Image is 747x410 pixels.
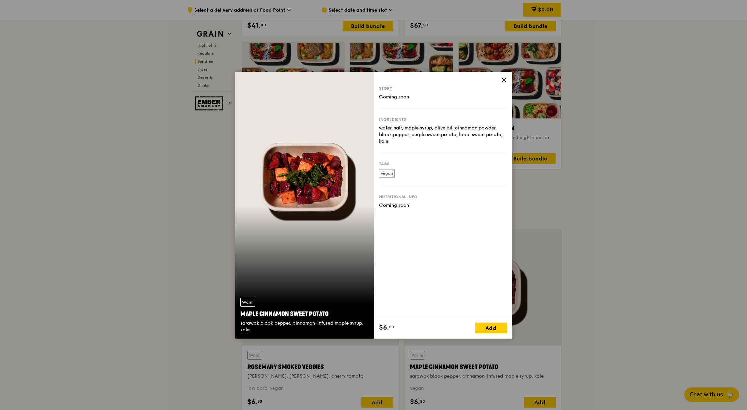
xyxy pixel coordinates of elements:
div: water, salt, maple syrup, olive oil, cinnamon powder, black pepper, purple sweet potato, local sw... [379,125,507,145]
div: Warm [240,298,255,307]
div: Coming soon [379,94,507,100]
label: Vegan [379,169,395,178]
div: Ingredients [379,117,507,122]
div: Story [379,86,507,91]
div: Maple Cinnamon Sweet Potato [240,309,368,319]
span: 50 [389,324,394,330]
div: Tags [379,161,507,166]
span: $6. [379,323,389,333]
div: Add [475,323,507,333]
div: Coming soon [379,202,507,209]
div: Nutritional info [379,194,507,199]
div: sarawak black pepper, cinnamon-infused maple syrup, kale [240,320,368,333]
